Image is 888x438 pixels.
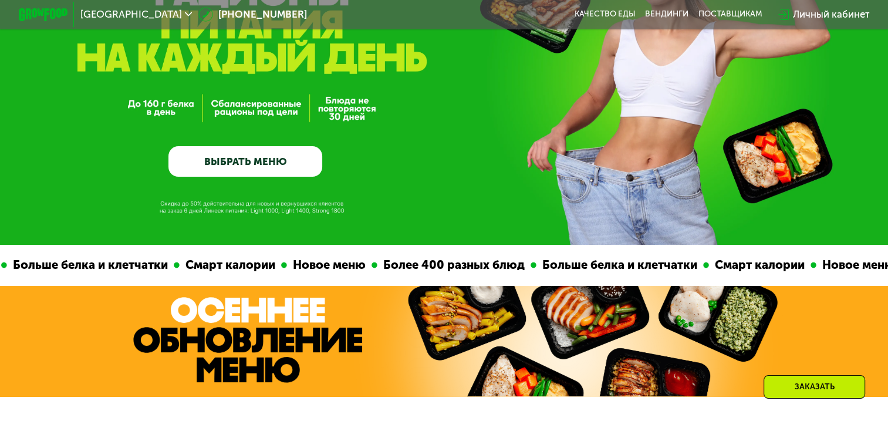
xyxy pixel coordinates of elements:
[645,9,688,19] a: Вендинги
[708,256,810,274] div: Смарт калории
[168,146,322,177] a: ВЫБРАТЬ МЕНЮ
[198,7,307,22] a: [PHONE_NUMBER]
[80,9,182,19] span: [GEOGRAPHIC_DATA]
[698,9,762,19] div: поставщикам
[6,256,173,274] div: Больше белка и клетчатки
[536,256,703,274] div: Больше белка и клетчатки
[377,256,530,274] div: Более 400 разных блюд
[179,256,281,274] div: Смарт калории
[764,375,865,399] div: Заказать
[792,7,869,22] div: Личный кабинет
[574,9,635,19] a: Качество еды
[286,256,371,274] div: Новое меню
